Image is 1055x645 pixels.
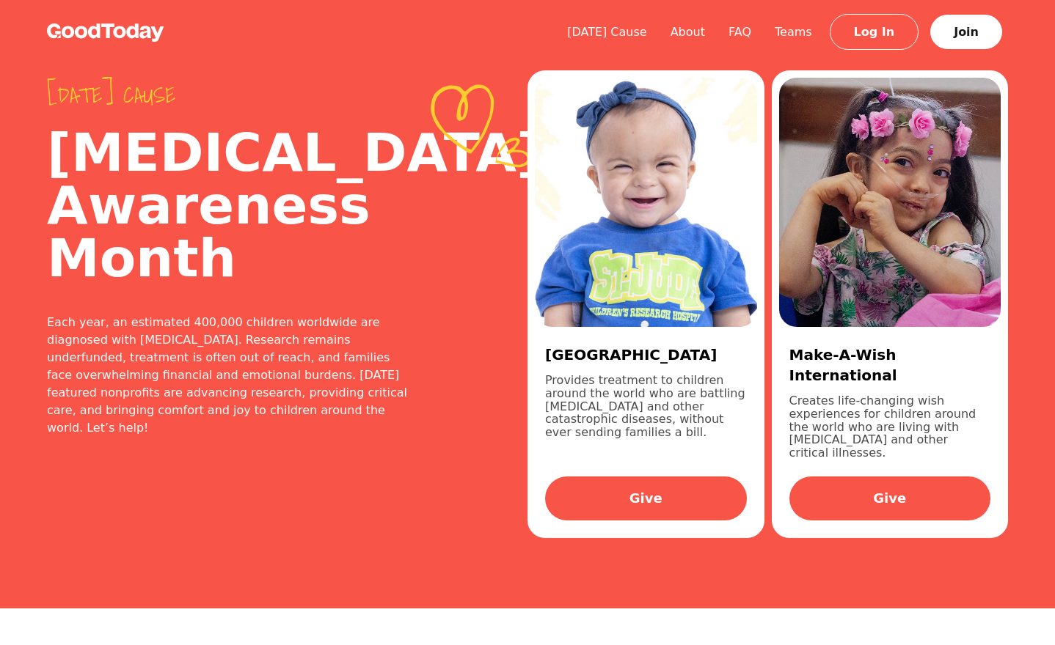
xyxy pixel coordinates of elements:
a: Give [545,476,747,520]
img: GoodToday [47,23,164,42]
a: FAQ [717,25,763,39]
a: [DATE] Cause [555,25,659,39]
a: Join [930,15,1002,49]
h3: [GEOGRAPHIC_DATA] [545,344,747,365]
h3: Make-A-Wish International [789,344,991,386]
a: About [659,25,717,39]
img: 316c5655-ca1c-4f2a-9d7b-737dbdef2181.jpg [535,78,757,327]
img: 78cad692-667f-4c04-9f97-891d58d74145.jpg [779,78,1001,327]
div: Each year, an estimated 400,000 children worldwide are diagnosed with [MEDICAL_DATA]. Research re... [47,314,410,437]
p: Provides treatment to children around the world who are battling [MEDICAL_DATA] and other catastr... [545,374,747,459]
a: Log In [830,14,919,50]
p: Creates life-changing wish experiences for children around the world who are living with [MEDICAL... [789,394,991,459]
a: Give [789,476,991,520]
a: Teams [763,25,824,39]
span: [DATE] cause [47,82,410,108]
h2: [MEDICAL_DATA] Awareness Month [47,126,410,284]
